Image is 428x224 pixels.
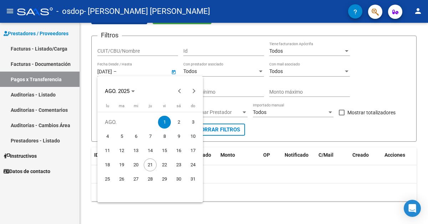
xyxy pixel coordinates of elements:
[172,158,186,172] button: 23 de agosto de 2025
[157,115,172,129] button: 1 de agosto de 2025
[129,129,143,144] button: 6 de agosto de 2025
[157,129,172,144] button: 8 de agosto de 2025
[100,172,114,186] button: 25 de agosto de 2025
[172,173,185,186] span: 30
[101,144,114,157] span: 11
[129,158,143,172] button: 20 de agosto de 2025
[115,173,128,186] span: 26
[186,158,200,172] button: 24 de agosto de 2025
[106,104,109,108] span: lu
[163,104,166,108] span: vi
[115,130,128,143] span: 5
[172,116,185,129] span: 2
[114,158,129,172] button: 19 de agosto de 2025
[186,144,200,158] button: 17 de agosto de 2025
[129,144,142,157] span: 13
[129,172,143,186] button: 27 de agosto de 2025
[100,144,114,158] button: 11 de agosto de 2025
[158,144,171,157] span: 15
[129,173,142,186] span: 27
[157,144,172,158] button: 15 de agosto de 2025
[114,144,129,158] button: 12 de agosto de 2025
[143,172,157,186] button: 28 de agosto de 2025
[143,158,157,172] button: 21 de agosto de 2025
[102,85,138,98] button: Choose month and year
[129,144,143,158] button: 13 de agosto de 2025
[404,200,421,217] div: Open Intercom Messenger
[101,130,114,143] span: 4
[187,158,199,171] span: 24
[134,104,138,108] span: mi
[173,84,187,98] button: Previous month
[187,130,199,143] span: 10
[158,116,171,129] span: 1
[114,172,129,186] button: 26 de agosto de 2025
[172,129,186,144] button: 9 de agosto de 2025
[172,130,185,143] span: 9
[129,130,142,143] span: 6
[100,158,114,172] button: 18 de agosto de 2025
[158,173,171,186] span: 29
[157,172,172,186] button: 29 de agosto de 2025
[186,115,200,129] button: 3 de agosto de 2025
[187,144,199,157] span: 17
[191,104,195,108] span: do
[143,144,157,158] button: 14 de agosto de 2025
[172,115,186,129] button: 2 de agosto de 2025
[100,129,114,144] button: 4 de agosto de 2025
[144,158,157,171] span: 21
[144,130,157,143] span: 7
[187,116,199,129] span: 3
[143,129,157,144] button: 7 de agosto de 2025
[144,144,157,157] span: 14
[114,129,129,144] button: 5 de agosto de 2025
[177,104,181,108] span: sá
[149,104,152,108] span: ju
[100,115,157,129] td: AGO.
[158,130,171,143] span: 8
[115,144,128,157] span: 12
[129,158,142,171] span: 20
[187,84,201,98] button: Next month
[157,158,172,172] button: 22 de agosto de 2025
[101,158,114,171] span: 18
[172,144,185,157] span: 16
[187,173,199,186] span: 31
[186,172,200,186] button: 31 de agosto de 2025
[186,129,200,144] button: 10 de agosto de 2025
[115,158,128,171] span: 19
[144,173,157,186] span: 28
[172,172,186,186] button: 30 de agosto de 2025
[172,158,185,171] span: 23
[101,173,114,186] span: 25
[119,104,124,108] span: ma
[158,158,171,171] span: 22
[105,88,129,94] span: AGO. 2025
[172,144,186,158] button: 16 de agosto de 2025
